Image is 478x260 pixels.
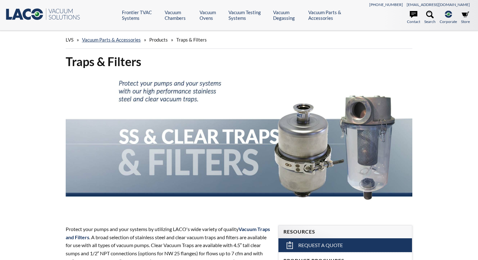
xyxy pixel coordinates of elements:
span: Request a Quote [298,242,343,249]
img: SS & Clear Traps & Filters header [66,74,413,213]
span: Traps & Filters [176,37,207,42]
a: Vacuum Testing Systems [228,9,268,21]
h4: Resources [283,229,407,235]
a: [PHONE_NUMBER] [369,2,403,7]
span: Corporate [440,19,457,25]
a: Vacuum Parts & Accessories [82,37,141,42]
span: Products [149,37,168,42]
a: Frontier TVAC Systems [122,9,160,21]
a: Vacuum Degassing [273,9,304,21]
div: » » » [66,31,413,49]
a: Store [461,11,470,25]
a: Vacuum Chambers [165,9,195,21]
span: LVS [66,37,74,42]
a: Vacuum Ovens [200,9,224,21]
a: [EMAIL_ADDRESS][DOMAIN_NAME] [407,2,470,7]
a: Search [424,11,436,25]
h1: Traps & Filters [66,54,413,69]
a: Request a Quote [278,238,412,252]
a: Vacuum Parts & Accessories [308,9,354,21]
strong: Vacuum Traps and Filters [66,226,270,240]
a: Contact [407,11,420,25]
